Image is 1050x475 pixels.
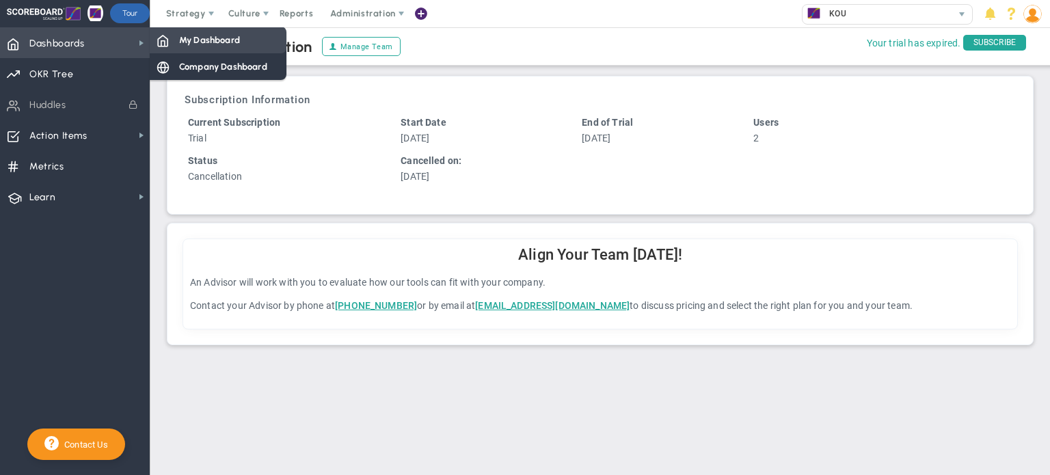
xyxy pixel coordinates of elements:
[166,8,206,18] span: Strategy
[188,133,206,144] span: Trial
[753,133,759,144] span: 2
[867,35,961,52] span: Your trial has expired.
[822,5,846,23] span: KOU
[59,439,108,450] span: Contact Us
[179,60,267,73] span: Company Dashboard
[401,171,429,182] span: [DATE]
[963,35,1026,51] span: SUBSCRIBE
[322,37,401,56] button: Manage Team
[188,116,394,128] h4: Current Subscription
[1023,5,1042,23] img: 96249.Person.photo
[190,299,1010,312] p: Contact your Advisor by phone at or by email at to discuss pricing and select the right plan for ...
[401,133,429,144] span: [DATE]
[29,122,87,150] span: Action Items
[29,60,73,89] span: OKR Tree
[952,5,972,24] span: select
[582,116,746,128] h4: End of Trial
[188,154,394,167] h4: Status
[188,171,242,182] span: Cancellation
[185,94,1016,106] h3: Subscription Information
[330,8,395,18] span: Administration
[475,300,630,311] a: [EMAIL_ADDRESS][DOMAIN_NAME]
[582,133,610,144] span: [DATE]
[29,29,85,58] span: Dashboards
[179,33,240,46] span: My Dashboard
[29,91,66,120] span: Huddles
[805,5,822,22] img: 28358.Company.photo
[29,152,64,181] span: Metrics
[190,275,1010,289] p: An Advisor will work with you to evaluate how our tools can fit with your company.
[190,246,1010,266] h2: Align Your Team [DATE]!
[29,183,55,212] span: Learn
[335,300,417,311] a: [PHONE_NUMBER]
[753,116,892,128] h4: Users
[401,154,575,167] h4: Cancelled on:
[401,116,575,128] h4: Start Date
[228,8,260,18] span: Culture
